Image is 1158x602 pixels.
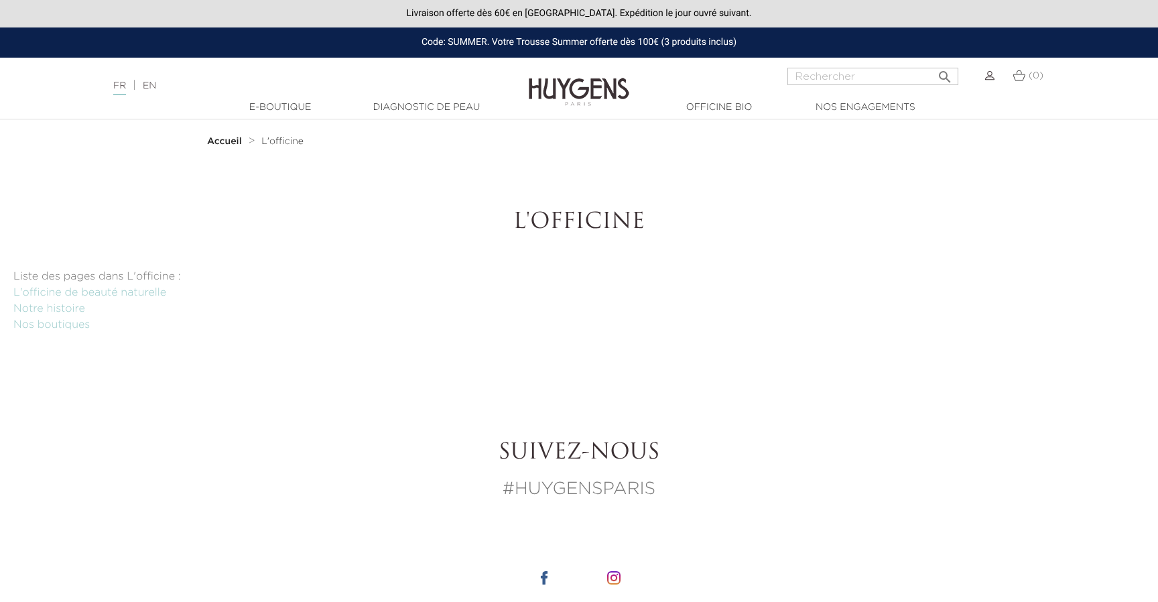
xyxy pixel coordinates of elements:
[529,56,629,108] img: Huygens
[143,81,156,91] a: EN
[798,101,932,115] a: Nos engagements
[359,101,493,115] a: Diagnostic de peau
[1029,71,1043,80] span: (0)
[652,101,786,115] a: Officine Bio
[207,136,245,147] a: Accueil
[787,68,958,85] input: Rechercher
[933,64,957,82] button: 
[207,477,951,503] p: #HUYGENSPARIS
[607,571,621,585] img: icone instagram
[937,65,953,81] i: 
[207,137,242,146] strong: Accueil
[13,269,1145,285] p: Liste des pages dans L'officine :
[261,137,304,146] span: L'officine
[13,288,166,298] a: L'officine de beauté naturelle
[13,320,90,330] a: Nos boutiques
[537,571,551,585] img: icone facebook
[113,81,126,95] a: FR
[207,440,951,466] h2: Suivez-nous
[213,101,347,115] a: E-Boutique
[107,78,472,94] div: |
[13,304,85,314] a: Notre histoire
[261,136,304,147] a: L'officine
